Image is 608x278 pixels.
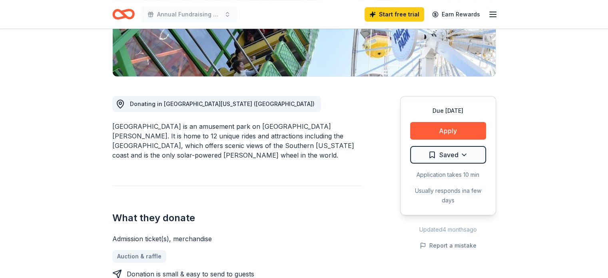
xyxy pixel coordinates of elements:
div: Updated 4 months ago [400,225,496,234]
a: Home [112,5,135,24]
button: Apply [410,122,486,140]
a: Auction & raffle [112,250,166,263]
div: Usually responds in a few days [410,186,486,205]
button: Saved [410,146,486,164]
button: Annual Fundraising Gala [141,6,237,22]
button: Report a mistake [420,241,476,250]
a: Start free trial [365,7,424,22]
a: Earn Rewards [427,7,485,22]
div: [GEOGRAPHIC_DATA] is an amusement park on [GEOGRAPHIC_DATA][PERSON_NAME]. It is home to 12 unique... [112,122,362,160]
div: Due [DATE] [410,106,486,116]
h2: What they donate [112,212,362,224]
div: Application takes 10 min [410,170,486,180]
span: Annual Fundraising Gala [157,10,221,19]
div: Admission ticket(s), merchandise [112,234,362,244]
span: Saved [439,150,458,160]
span: Donating in [GEOGRAPHIC_DATA][US_STATE] ([GEOGRAPHIC_DATA]) [130,100,315,107]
